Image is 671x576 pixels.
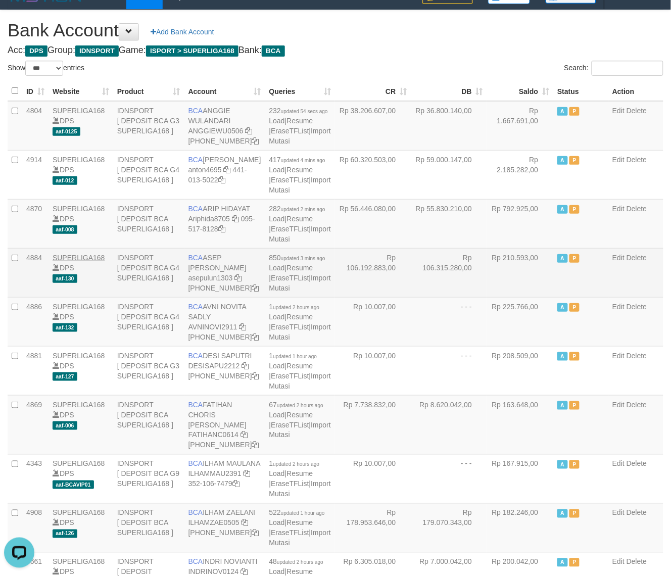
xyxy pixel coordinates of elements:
td: Rp 167.915,00 [487,454,553,503]
span: | | | [269,205,331,243]
td: 4884 [22,248,49,297]
span: updated 2 hours ago [273,462,319,467]
span: IDNSPORT [75,45,119,57]
td: Rp 8.620.042,00 [411,395,487,454]
td: AVNI NOVITA SADLY [PHONE_NUMBER] [184,297,265,346]
a: Delete [627,460,647,468]
span: | | | [269,107,331,145]
a: Resume [286,264,313,272]
a: Copy AVNINOVI2911 to clipboard [239,323,247,331]
th: CR: activate to sort column ascending [335,81,411,101]
a: Delete [627,156,647,164]
th: Product: activate to sort column ascending [113,81,184,101]
td: IDNSPORT [ DEPOSIT BCA G4 SUPERLIGA168 ] [113,150,184,199]
td: - - - [411,297,487,346]
span: BCA [188,107,203,115]
a: SUPERLIGA168 [53,558,105,566]
span: Paused [569,460,580,469]
td: Rp 56.446.080,00 [335,199,411,248]
th: Queries: activate to sort column ascending [265,81,335,101]
label: Show entries [8,61,84,76]
span: aaf-012 [53,176,77,185]
a: Import Mutasi [269,372,331,390]
td: Rp 10.007,00 [335,346,411,395]
h1: Bank Account [8,20,663,40]
span: Paused [569,254,580,263]
a: Delete [627,107,647,115]
a: ILHAMMAU2391 [188,470,242,478]
a: Resume [286,519,313,527]
a: Edit [612,107,625,115]
a: Import Mutasi [269,421,331,439]
span: Paused [569,401,580,410]
td: IDNSPORT [ DEPOSIT BCA G4 SUPERLIGA168 ] [113,248,184,297]
a: Copy DESISAPU2212 to clipboard [242,362,249,370]
a: SUPERLIGA168 [53,205,105,213]
a: EraseTFList [271,323,309,331]
span: Paused [569,205,580,214]
a: Copy 4062281875 to clipboard [252,284,259,292]
span: updated 2 hours ago [277,560,323,565]
span: Active [557,352,567,361]
a: Resume [286,313,313,321]
a: Import Mutasi [269,323,331,341]
span: BCA [188,156,203,164]
a: Delete [627,401,647,409]
select: Showentries [25,61,63,76]
td: Rp 210.593,00 [487,248,553,297]
span: Active [557,509,567,518]
td: 4914 [22,150,49,199]
span: 67 [269,401,323,409]
span: aaf-008 [53,225,77,234]
td: Rp 10.007,00 [335,297,411,346]
a: Copy 0955178128 to clipboard [218,225,225,233]
a: Copy ANGGIEWU0506 to clipboard [245,127,252,135]
a: Copy 4062280631 to clipboard [252,529,259,537]
a: anton4695 [188,166,222,174]
span: Active [557,254,567,263]
span: Active [557,401,567,410]
span: 522 [269,509,325,517]
td: Rp 2.185.282,00 [487,150,553,199]
td: Rp 182.246,00 [487,503,553,552]
td: 4881 [22,346,49,395]
a: Resume [286,215,313,223]
span: 1 [269,352,317,360]
a: Add Bank Account [144,23,220,40]
a: Ariphida8705 [188,215,230,223]
td: DPS [49,150,113,199]
td: ARIP HIDAYAT 095-517-8128 [184,199,265,248]
span: BCA [188,509,203,517]
td: Rp 792.925,00 [487,199,553,248]
a: Edit [612,509,625,517]
a: Copy ILHAMMAU2391 to clipboard [244,470,251,478]
a: EraseTFList [271,225,309,233]
th: Saldo: activate to sort column ascending [487,81,553,101]
td: IDNSPORT [ DEPOSIT BCA SUPERLIGA168 ] [113,199,184,248]
span: Active [557,460,567,469]
span: 282 [269,205,325,213]
span: updated 2 hours ago [277,403,323,408]
span: DPS [25,45,47,57]
a: Edit [612,460,625,468]
button: Open LiveChat chat widget [4,4,34,34]
span: aaf-0125 [53,127,80,136]
a: Copy 4062280453 to clipboard [252,372,259,380]
a: Copy FATIHANC0614 to clipboard [241,431,248,439]
td: Rp 38.206.607,00 [335,101,411,151]
td: Rp 59.000.147,00 [411,150,487,199]
span: | | | [269,156,331,194]
a: FATIHANC0614 [188,431,238,439]
span: | | | [269,509,331,547]
span: Paused [569,107,580,116]
td: Rp 55.830.210,00 [411,199,487,248]
td: - - - [411,454,487,503]
a: Load [269,264,285,272]
a: SUPERLIGA168 [53,460,105,468]
a: Load [269,470,285,478]
td: 4870 [22,199,49,248]
span: BCA [188,558,203,566]
span: | | | [269,460,331,498]
a: Resume [286,166,313,174]
span: ISPORT > SUPERLIGA168 [146,45,238,57]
